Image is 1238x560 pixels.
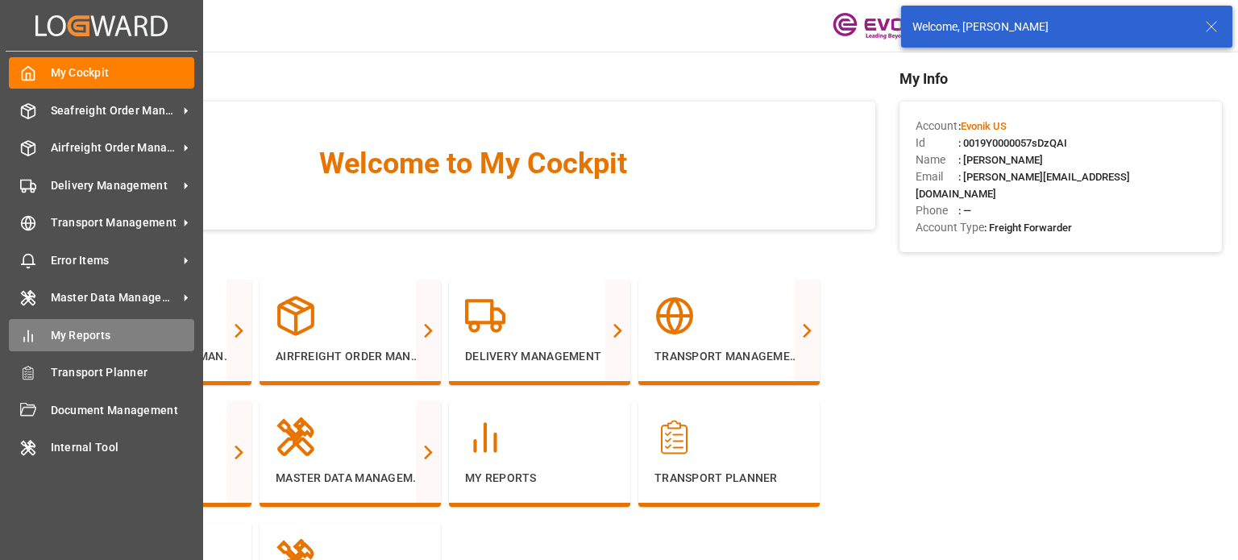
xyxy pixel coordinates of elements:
span: Welcome to My Cockpit [102,142,843,185]
span: Evonik US [961,120,1007,132]
a: Document Management [9,394,194,425]
span: : 0019Y0000057sDzQAI [958,137,1067,149]
p: Delivery Management [465,348,614,365]
p: Transport Management [654,348,804,365]
p: Master Data Management [276,470,425,487]
span: Name [916,151,958,168]
span: Delivery Management [51,177,178,194]
span: : [958,120,1007,132]
span: Airfreight Order Management [51,139,178,156]
p: Airfreight Order Management [276,348,425,365]
span: My Cockpit [51,64,195,81]
span: : [PERSON_NAME] [958,154,1043,166]
span: Transport Planner [51,364,195,381]
span: Id [916,135,958,151]
span: Email [916,168,958,185]
a: My Cockpit [9,57,194,89]
p: Transport Planner [654,470,804,487]
span: Account Type [916,219,984,236]
a: My Reports [9,319,194,351]
span: : — [958,205,971,217]
span: Account [916,118,958,135]
span: : Freight Forwarder [984,222,1072,234]
div: Welcome, [PERSON_NAME] [912,19,1190,35]
p: My Reports [465,470,614,487]
span: Master Data Management [51,289,178,306]
span: Error Items [51,252,178,269]
span: : [PERSON_NAME][EMAIL_ADDRESS][DOMAIN_NAME] [916,171,1130,200]
span: Phone [916,202,958,219]
span: My Info [899,68,1222,89]
span: Internal Tool [51,439,195,456]
span: Transport Management [51,214,178,231]
a: Transport Planner [9,357,194,388]
span: Navigation [70,246,875,268]
span: My Reports [51,327,195,344]
a: Internal Tool [9,432,194,463]
span: Seafreight Order Management [51,102,178,119]
span: Document Management [51,402,195,419]
img: Evonik-brand-mark-Deep-Purple-RGB.jpeg_1700498283.jpeg [833,12,937,40]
